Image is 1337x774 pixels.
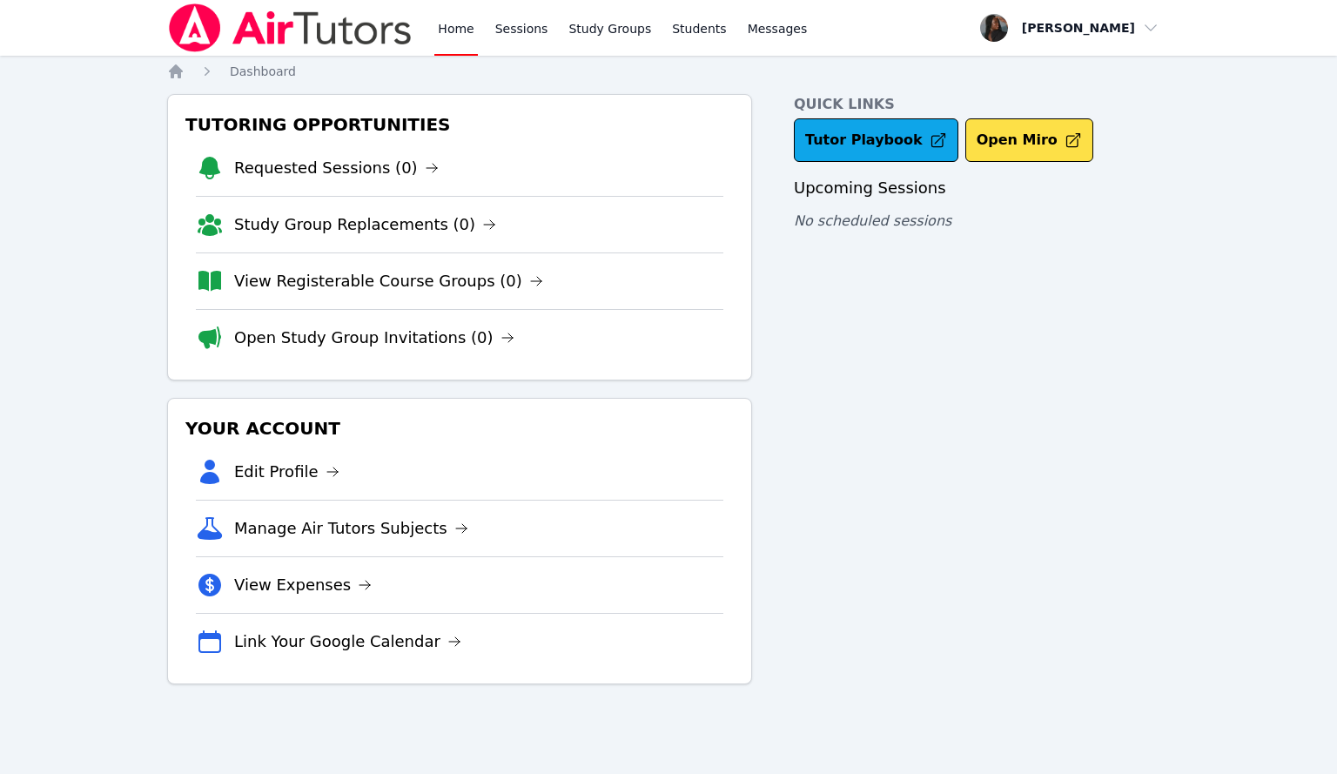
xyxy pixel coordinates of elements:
[234,516,468,541] a: Manage Air Tutors Subjects
[234,326,514,350] a: Open Study Group Invitations (0)
[167,63,1170,80] nav: Breadcrumb
[234,156,439,180] a: Requested Sessions (0)
[182,413,737,444] h3: Your Account
[794,212,951,229] span: No scheduled sessions
[167,3,413,52] img: Air Tutors
[234,573,372,597] a: View Expenses
[182,109,737,140] h3: Tutoring Opportunities
[965,118,1093,162] button: Open Miro
[234,629,461,654] a: Link Your Google Calendar
[234,269,543,293] a: View Registerable Course Groups (0)
[230,64,296,78] span: Dashboard
[794,118,958,162] a: Tutor Playbook
[794,94,1170,115] h4: Quick Links
[794,176,1170,200] h3: Upcoming Sessions
[230,63,296,80] a: Dashboard
[748,20,808,37] span: Messages
[234,460,339,484] a: Edit Profile
[234,212,496,237] a: Study Group Replacements (0)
